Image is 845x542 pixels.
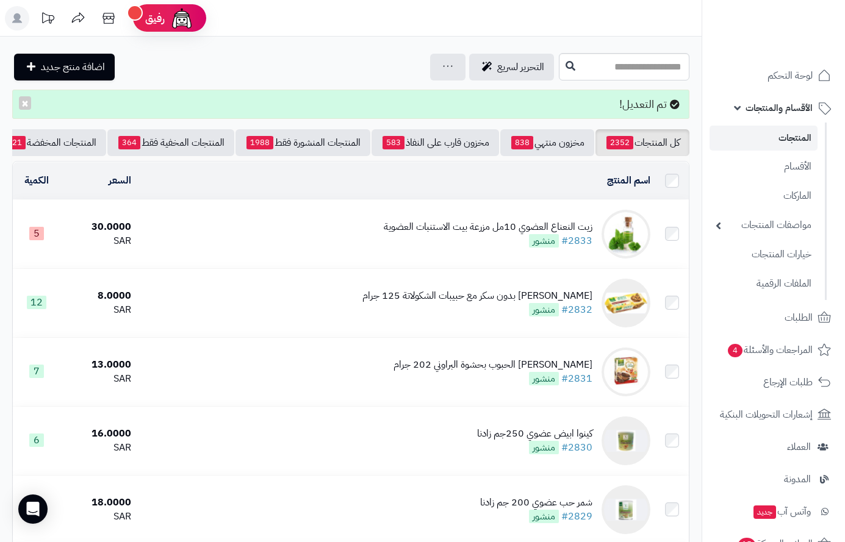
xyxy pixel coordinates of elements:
a: مخزون منتهي838 [500,129,594,156]
a: #2832 [561,302,592,317]
span: 12 [27,296,46,309]
a: الطلبات [710,303,838,332]
a: كل المنتجات2352 [595,129,689,156]
span: منشور [529,303,559,316]
span: الطلبات [785,309,813,326]
span: المراجعات والأسئلة [727,341,813,358]
img: جولن بسكويت الحبوب بحشوة البراوني 202 جرام [602,348,650,396]
a: مخزون قارب على النفاذ583 [372,129,499,156]
span: المدونة [784,471,811,488]
a: #2829 [561,509,592,524]
a: الملفات الرقمية [710,271,818,297]
a: المراجعات والأسئلة4 [710,335,838,365]
div: SAR [65,303,132,317]
button: × [19,96,31,110]
span: منشور [529,510,559,523]
span: 5 [29,227,44,240]
a: الكمية [24,173,49,188]
div: 30.0000 [65,220,132,234]
span: رفيق [145,11,165,26]
div: Open Intercom Messenger [18,494,48,524]
div: زيت النعناع العضوي 10مل مزرعة بيت الاستنبات العضوية [384,220,592,234]
img: شمر حب عضوي 200 جم زادنا [602,485,650,534]
a: خيارات المنتجات [710,241,818,268]
span: 4 [727,343,743,358]
div: SAR [65,441,132,455]
span: 6 [29,433,44,447]
span: اضافة منتج جديد [41,60,105,74]
a: السعر [109,173,131,188]
div: كينوا ابيض عضوي 250جم زادنا [477,427,592,441]
span: منشور [529,234,559,248]
span: 364 [118,136,140,149]
div: 13.0000 [65,358,132,372]
span: الأقسام والمنتجات [746,99,813,116]
span: جديد [753,505,776,519]
div: 16.0000 [65,427,132,441]
span: 2352 [606,136,633,149]
div: 18.0000 [65,496,132,510]
img: ai-face.png [170,6,194,30]
span: التحرير لسريع [497,60,544,74]
a: العملاء [710,432,838,462]
div: SAR [65,510,132,524]
div: شمر حب عضوي 200 جم زادنا [480,496,592,510]
a: اضافة منتج جديد [14,54,115,80]
a: المدونة [710,465,838,494]
a: وآتس آبجديد [710,497,838,526]
span: إشعارات التحويلات البنكية [720,406,813,423]
div: [PERSON_NAME] الحبوب بحشوة البراوني 202 جرام [394,358,592,372]
div: تم التعديل! [12,90,689,119]
a: المنتجات المنشورة فقط1988 [236,129,370,156]
a: #2830 [561,440,592,455]
span: طلبات الإرجاع [763,374,813,391]
img: زيت النعناع العضوي 10مل مزرعة بيت الاستنبات العضوية [602,210,650,259]
a: الأقسام [710,154,818,180]
span: وآتس آب [752,503,811,520]
a: #2831 [561,371,592,386]
span: العملاء [787,438,811,455]
a: اسم المنتج [607,173,650,188]
span: منشور [529,372,559,385]
span: 21 [9,136,26,149]
a: إشعارات التحويلات البنكية [710,400,838,429]
span: 583 [383,136,405,149]
div: 8.0000 [65,289,132,303]
span: 1988 [246,136,273,149]
span: لوحة التحكم [768,67,813,84]
a: مواصفات المنتجات [710,212,818,238]
a: المنتجات المخفية فقط364 [107,129,234,156]
a: لوحة التحكم [710,61,838,90]
a: التحرير لسريع [469,54,554,80]
span: منشور [529,441,559,454]
a: الماركات [710,183,818,209]
a: تحديثات المنصة [32,6,63,34]
div: [PERSON_NAME] بدون سكر مع حبيبات الشكولاتة 125 جرام [362,289,592,303]
a: طلبات الإرجاع [710,368,838,397]
a: المنتجات [710,126,818,151]
img: كينوا ابيض عضوي 250جم زادنا [602,416,650,465]
span: 838 [511,136,533,149]
a: #2833 [561,234,592,248]
span: 7 [29,365,44,378]
img: جولن زيرو كوكيز بدون سكر مع حبيبات الشكولاتة 125 جرام [602,279,650,327]
div: SAR [65,372,132,386]
img: logo-2.png [762,9,833,35]
div: SAR [65,234,132,248]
